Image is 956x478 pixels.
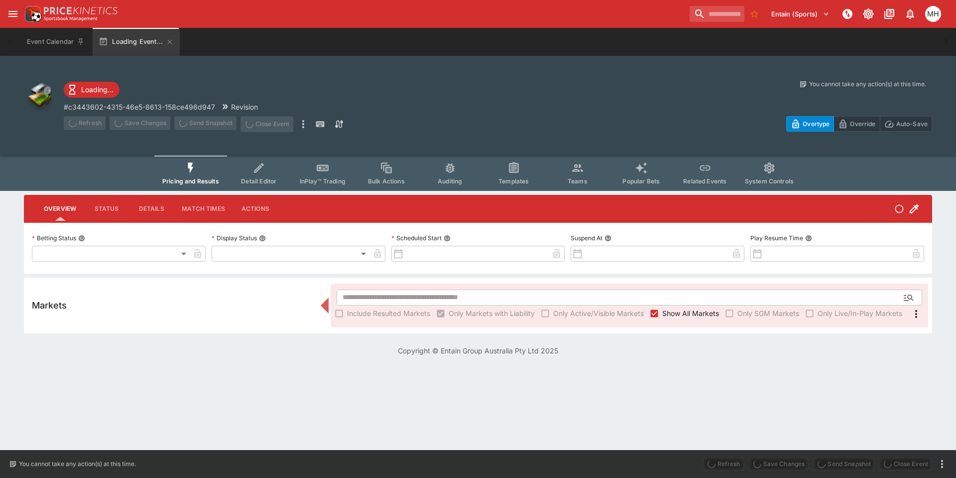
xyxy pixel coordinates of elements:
p: Betting Status [32,234,76,242]
p: Suspend At [571,234,602,242]
button: Scheduled Start [444,235,451,242]
div: Event type filters [154,156,802,191]
span: InPlay™ Trading [300,177,346,185]
button: Actions [233,197,278,221]
button: open drawer [4,5,22,23]
svg: More [910,308,922,320]
span: Only Live/In-Play Markets [818,308,902,319]
span: Pricing and Results [162,177,219,185]
span: Detail Editor [241,177,276,185]
button: Documentation [880,5,898,23]
button: Details [129,197,174,221]
button: Betting Status [78,235,85,242]
p: Override [850,119,875,129]
p: Overtype [803,119,830,129]
span: Teams [568,177,588,185]
span: Popular Bets [622,177,660,185]
p: You cannot take any action(s) at this time. [19,460,136,469]
img: PriceKinetics [44,7,118,14]
button: Overview [36,197,84,221]
p: Scheduled Start [391,234,442,242]
p: Play Resume Time [750,234,803,242]
p: Auto-Save [896,119,928,129]
button: Select Tenant [765,6,836,22]
button: Play Resume Time [805,235,812,242]
button: Event Calendar [21,28,91,56]
p: Revision [231,102,258,112]
span: Bulk Actions [368,177,405,185]
span: Only Markets with Liability [449,308,535,319]
button: Status [84,197,129,221]
button: Suspend At [604,235,611,242]
span: Only Active/Visible Markets [553,308,644,319]
button: more [297,116,309,132]
button: No Bookmarks [746,6,762,22]
button: Overtype [786,116,834,132]
img: Sportsbook Management [44,16,98,21]
p: Display Status [212,234,257,242]
input: search [690,6,744,22]
span: Include Resulted Markets [347,308,430,319]
p: Loading... [81,84,114,95]
p: Copy To Clipboard [64,102,215,112]
span: Show All Markets [662,308,719,319]
button: Match Times [174,197,233,221]
button: Open [900,289,918,307]
button: Toggle light/dark mode [859,5,877,23]
h5: Markets [32,300,67,311]
button: more [936,458,948,470]
button: Override [834,116,880,132]
span: Only SGM Markets [737,308,799,319]
span: Related Events [683,177,726,185]
button: Loading Event... [93,28,180,56]
button: Auto-Save [880,116,932,132]
img: other.png [24,80,56,112]
div: Michael Hutchinson [925,6,941,22]
p: You cannot take any action(s) at this time. [809,80,926,89]
button: Michael Hutchinson [922,3,944,25]
button: Notifications [901,5,919,23]
span: Auditing [438,177,462,185]
div: Start From [786,116,932,132]
img: PriceKinetics Logo [22,4,42,24]
button: Display Status [259,235,266,242]
span: Templates [498,177,529,185]
span: System Controls [745,177,794,185]
button: NOT Connected to PK [838,5,856,23]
